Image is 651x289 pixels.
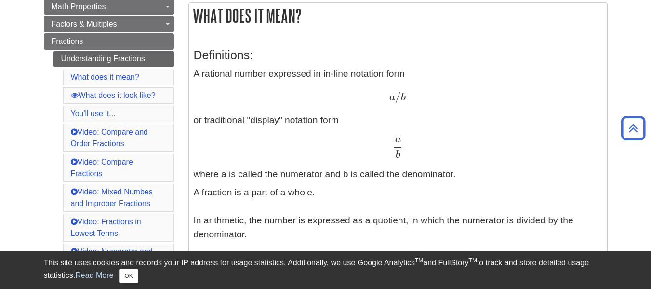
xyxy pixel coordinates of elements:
[71,158,133,178] a: Video: Compare Fractions
[194,48,602,62] h3: Definitions:
[44,33,174,50] a: Fractions
[52,2,106,11] span: Math Properties
[618,122,649,135] a: Back to Top
[396,150,400,160] span: b
[71,110,116,118] a: You'll use it...
[401,92,406,103] span: b
[119,269,138,283] button: Close
[189,3,607,28] h2: What does it mean?
[71,128,148,148] a: Video: Compare and Order Fractions
[52,20,117,28] span: Factors & Multiples
[395,90,401,103] span: /
[44,257,608,283] div: This site uses cookies and records your IP address for usage statistics. Additionally, we use Goo...
[469,257,477,264] sup: TM
[71,73,139,81] a: What does it mean?
[75,271,113,279] a: Read More
[194,67,602,181] p: A rational number expressed in in-line notation form or traditional "display" notation form where...
[415,257,423,264] sup: TM
[71,188,153,207] a: Video: Mixed Numbes and Improper Fractions
[395,134,401,145] span: a
[52,37,83,45] span: Fractions
[71,248,160,267] a: Video: Numerator and Denominator of a Fraction
[71,218,141,237] a: Video: Fractions in Lowest Terms
[71,91,156,99] a: What does it look like?
[44,16,174,32] a: Factors & Multiples
[389,92,395,103] span: a
[53,51,174,67] a: Understanding Fractions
